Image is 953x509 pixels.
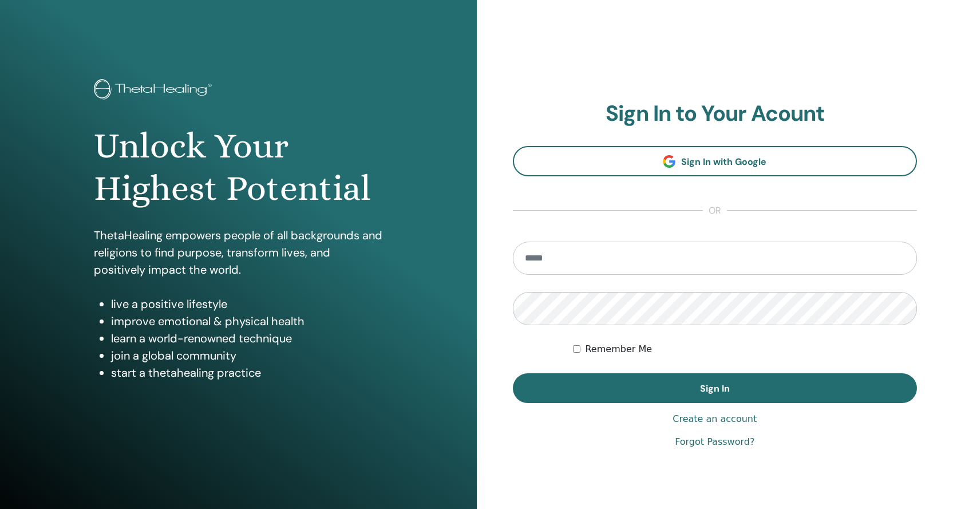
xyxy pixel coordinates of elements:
h1: Unlock Your Highest Potential [94,125,383,210]
p: ThetaHealing empowers people of all backgrounds and religions to find purpose, transform lives, a... [94,227,383,278]
li: improve emotional & physical health [111,313,383,330]
div: Keep me authenticated indefinitely or until I manually logout [573,342,917,356]
a: Sign In with Google [513,146,918,176]
li: start a thetahealing practice [111,364,383,381]
li: join a global community [111,347,383,364]
span: Sign In with Google [681,156,766,168]
li: live a positive lifestyle [111,295,383,313]
li: learn a world-renowned technique [111,330,383,347]
label: Remember Me [585,342,652,356]
a: Forgot Password? [675,435,754,449]
a: Create an account [673,412,757,426]
span: or [703,204,727,218]
h2: Sign In to Your Acount [513,101,918,127]
button: Sign In [513,373,918,403]
span: Sign In [700,382,730,394]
